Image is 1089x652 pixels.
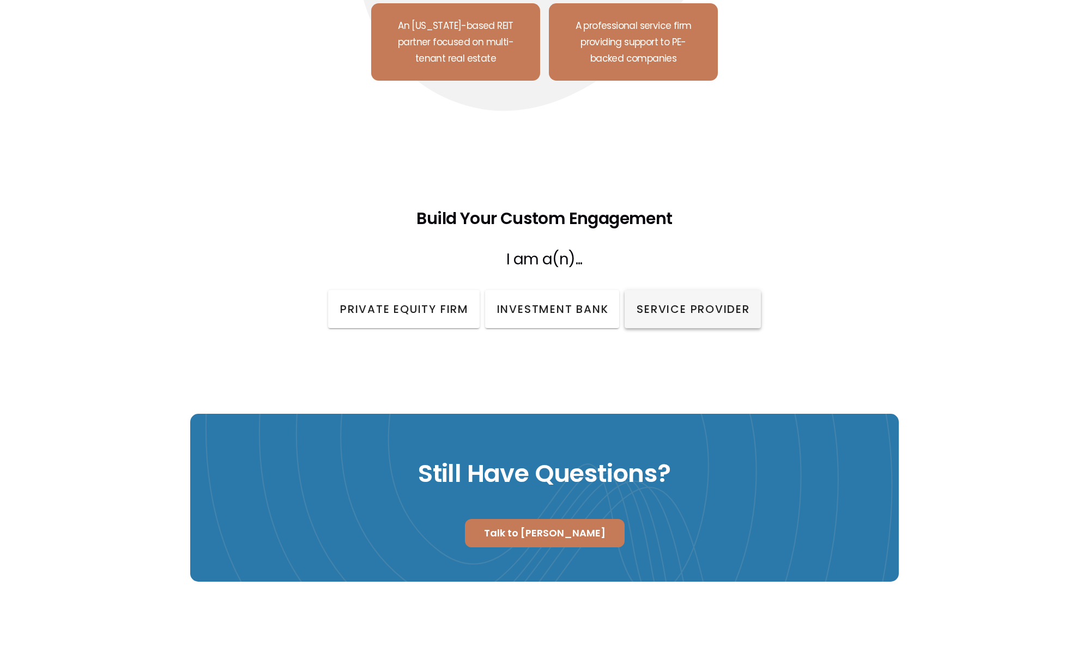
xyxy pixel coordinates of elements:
[281,209,808,228] h2: Build Your Custom Engagement
[625,290,760,328] button: Service Provider
[393,17,518,67] p: An [US_STATE]-based REIT partner focused on multi-tenant real estate
[496,301,609,317] span: Investment Bank
[485,290,620,328] button: Investment Bank
[328,290,480,328] button: Private Equity Firm
[418,459,670,488] h2: Still Have Questions?
[636,301,749,317] span: Service Provider
[484,529,606,537] p: Talk to [PERSON_NAME]
[281,250,808,269] h3: I am a(n)...
[571,17,696,67] p: A professional service firm providing support to PE-backed companies
[339,301,469,317] span: Private Equity Firm
[465,519,625,547] a: Talk to [PERSON_NAME]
